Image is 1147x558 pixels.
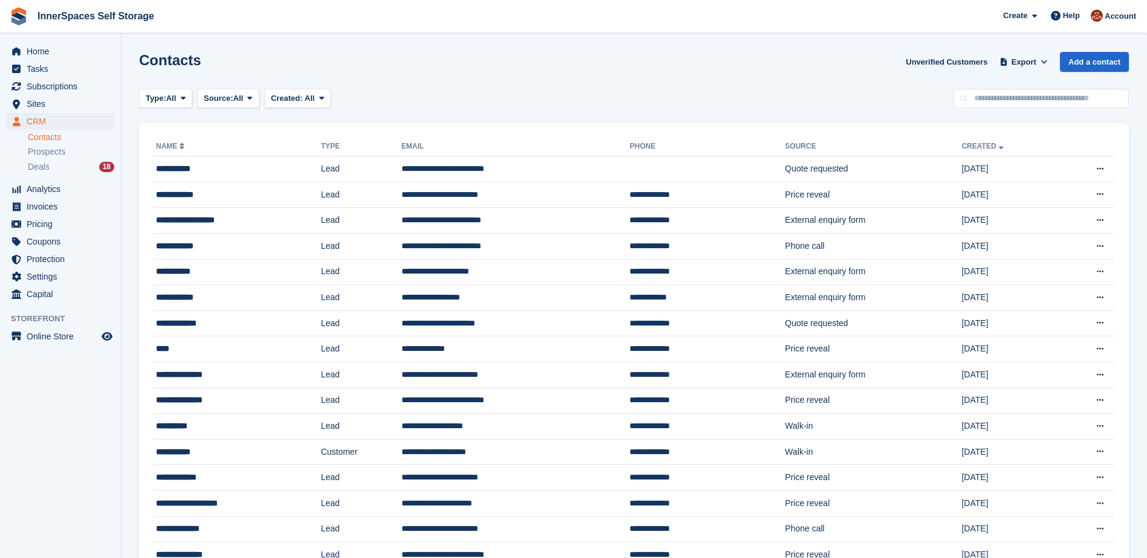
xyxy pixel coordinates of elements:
a: Contacts [28,132,114,143]
td: Lead [321,388,401,414]
span: Source: [204,92,233,104]
span: Pricing [27,216,99,232]
button: Source: All [197,89,259,109]
h1: Contacts [139,52,201,68]
span: Invoices [27,198,99,215]
span: CRM [27,113,99,130]
td: External enquiry form [785,285,961,311]
td: Lead [321,336,401,362]
td: Walk-in [785,439,961,465]
td: [DATE] [961,259,1059,285]
a: menu [6,113,114,130]
td: Phone call [785,516,961,542]
a: menu [6,286,114,303]
a: Preview store [100,329,114,344]
span: Home [27,43,99,60]
a: Prospects [28,146,114,158]
td: Price reveal [785,182,961,208]
span: Deals [28,161,50,173]
td: Phone call [785,233,961,259]
th: Type [321,137,401,156]
img: Abby Tilley [1091,10,1103,22]
span: Prospects [28,146,65,158]
td: Walk-in [785,414,961,440]
td: Lead [321,465,401,491]
td: Price reveal [785,490,961,516]
th: Phone [629,137,785,156]
span: Created: [271,94,303,103]
td: Price reveal [785,336,961,362]
td: External enquiry form [785,208,961,234]
td: Customer [321,439,401,465]
span: Settings [27,268,99,285]
span: Tasks [27,60,99,77]
td: External enquiry form [785,259,961,285]
td: [DATE] [961,336,1059,362]
a: InnerSpaces Self Storage [33,6,159,26]
td: Quote requested [785,310,961,336]
a: menu [6,198,114,215]
td: Lead [321,516,401,542]
td: [DATE] [961,388,1059,414]
td: Price reveal [785,465,961,491]
button: Type: All [139,89,192,109]
span: Sites [27,95,99,112]
a: Deals 18 [28,161,114,173]
span: Account [1105,10,1136,22]
td: Lead [321,208,401,234]
td: [DATE] [961,516,1059,542]
span: All [305,94,315,103]
th: Source [785,137,961,156]
td: Lead [321,490,401,516]
a: menu [6,251,114,268]
td: [DATE] [961,414,1059,440]
span: Protection [27,251,99,268]
td: [DATE] [961,285,1059,311]
a: menu [6,216,114,232]
td: Lead [321,310,401,336]
td: Lead [321,259,401,285]
a: menu [6,60,114,77]
button: Created: All [264,89,331,109]
td: [DATE] [961,156,1059,182]
td: Lead [321,182,401,208]
span: Export [1012,56,1036,68]
a: menu [6,328,114,345]
a: Unverified Customers [901,52,992,72]
span: Analytics [27,181,99,197]
button: Export [997,52,1050,72]
td: [DATE] [961,362,1059,388]
a: menu [6,233,114,250]
td: Lead [321,156,401,182]
span: Type: [146,92,166,104]
a: Add a contact [1060,52,1129,72]
span: All [166,92,177,104]
a: menu [6,78,114,95]
span: Coupons [27,233,99,250]
td: External enquiry form [785,362,961,388]
span: Capital [27,286,99,303]
td: Quote requested [785,156,961,182]
td: Lead [321,285,401,311]
a: menu [6,181,114,197]
span: Subscriptions [27,78,99,95]
a: menu [6,43,114,60]
span: Help [1063,10,1080,22]
td: [DATE] [961,490,1059,516]
td: Lead [321,414,401,440]
td: [DATE] [961,208,1059,234]
span: Create [1003,10,1027,22]
a: Name [156,142,187,150]
td: [DATE] [961,439,1059,465]
td: Lead [321,233,401,259]
td: Lead [321,362,401,388]
th: Email [401,137,630,156]
div: 18 [99,162,114,172]
a: menu [6,95,114,112]
td: [DATE] [961,182,1059,208]
span: All [233,92,244,104]
span: Online Store [27,328,99,345]
td: [DATE] [961,310,1059,336]
td: [DATE] [961,233,1059,259]
td: [DATE] [961,465,1059,491]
